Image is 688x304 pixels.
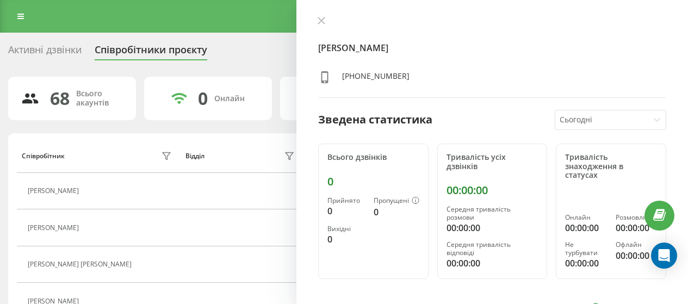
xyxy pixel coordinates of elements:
[327,197,365,204] div: Прийнято
[327,233,365,246] div: 0
[447,221,538,234] div: 00:00:00
[616,241,657,249] div: Офлайн
[616,221,657,234] div: 00:00:00
[318,41,666,54] h4: [PERSON_NAME]
[565,221,606,234] div: 00:00:00
[374,206,419,219] div: 0
[28,224,82,232] div: [PERSON_NAME]
[565,257,606,270] div: 00:00:00
[565,214,606,221] div: Онлайн
[447,241,538,257] div: Середня тривалість відповіді
[28,260,134,268] div: [PERSON_NAME] [PERSON_NAME]
[447,184,538,197] div: 00:00:00
[447,153,538,171] div: Тривалість усіх дзвінків
[198,88,208,109] div: 0
[327,204,365,218] div: 0
[374,197,419,206] div: Пропущені
[22,152,65,160] div: Співробітник
[28,187,82,195] div: [PERSON_NAME]
[565,153,657,180] div: Тривалість знаходження в статусах
[342,71,410,86] div: [PHONE_NUMBER]
[318,111,432,128] div: Зведена статистика
[327,225,365,233] div: Вихідні
[616,249,657,262] div: 00:00:00
[185,152,204,160] div: Відділ
[95,44,207,61] div: Співробітники проєкту
[8,44,82,61] div: Активні дзвінки
[447,257,538,270] div: 00:00:00
[327,153,419,162] div: Всього дзвінків
[616,214,657,221] div: Розмовляє
[565,241,606,257] div: Не турбувати
[651,243,677,269] div: Open Intercom Messenger
[214,94,245,103] div: Онлайн
[50,88,70,109] div: 68
[447,206,538,221] div: Середня тривалість розмови
[76,89,123,108] div: Всього акаунтів
[327,175,419,188] div: 0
